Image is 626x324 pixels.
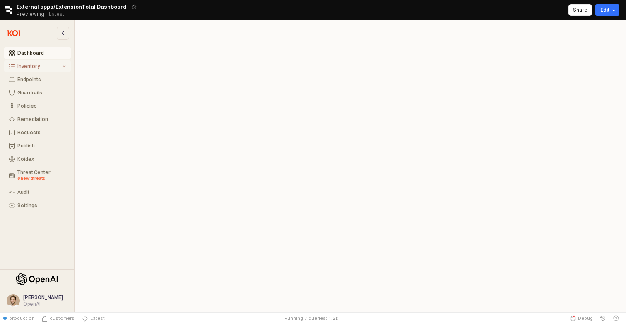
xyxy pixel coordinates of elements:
[17,8,69,20] div: Previewing Latest
[17,156,66,162] div: Koidex
[328,315,338,322] span: 1.5 s
[4,47,71,59] button: Dashboard
[17,143,66,149] div: Publish
[17,77,66,82] div: Endpoints
[284,315,327,322] div: Running 7 queries:
[4,87,71,99] button: Guardrails
[4,167,71,185] button: Threat Center
[49,11,64,17] p: Latest
[4,60,71,72] button: Inventory
[595,4,619,16] button: Edit
[38,312,78,324] button: Source Control
[4,140,71,152] button: Publish
[4,127,71,138] button: Requests
[50,315,75,322] span: customers
[578,315,593,322] span: Debug
[130,2,138,11] button: Add app to favorites
[17,169,66,182] div: Threat Center
[75,20,626,312] main: App Body
[573,7,587,13] p: Share
[609,312,623,324] button: Help
[17,130,66,135] div: Requests
[17,10,44,18] span: Previewing
[4,100,71,112] button: Policies
[9,315,35,322] span: production
[17,203,66,208] div: Settings
[4,153,71,165] button: Koidex
[4,200,71,211] button: Settings
[17,189,66,195] div: Audit
[4,114,71,125] button: Remediation
[17,175,66,182] div: 6 new threats
[568,4,592,16] button: Share app
[4,186,71,198] button: Audit
[596,312,609,324] button: History
[44,8,69,20] button: Releases and History
[17,90,66,96] div: Guardrails
[17,2,127,11] span: External apps/ExtensionTotal Dashboard
[17,116,66,122] div: Remediation
[23,301,63,307] div: OpenAI
[4,74,71,85] button: Endpoints
[17,50,66,56] div: Dashboard
[23,294,63,300] span: [PERSON_NAME]
[17,103,66,109] div: Policies
[566,312,596,324] button: Debug
[17,63,61,69] div: Inventory
[88,315,105,322] span: Latest
[78,312,108,324] button: Latest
